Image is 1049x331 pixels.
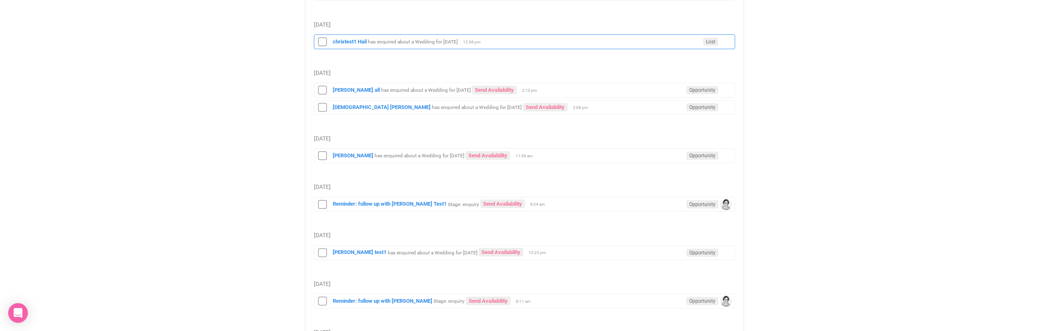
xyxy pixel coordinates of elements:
[686,249,718,257] span: Opportunity
[686,297,718,305] span: Opportunity
[314,136,735,142] h5: [DATE]
[686,200,718,209] span: Opportunity
[314,22,735,28] h5: [DATE]
[333,39,367,45] a: christest1 Hail
[388,249,477,255] small: has enquired about a Wedding for [DATE]
[472,86,517,94] a: Send Availability
[333,249,386,255] a: [PERSON_NAME] test1
[333,87,380,93] a: [PERSON_NAME] all
[333,104,431,110] a: [DEMOGRAPHIC_DATA] [PERSON_NAME]
[375,153,464,159] small: has enquired about a Wedding for [DATE]
[463,39,484,45] span: 12:58 pm
[686,86,718,94] span: Opportunity
[686,152,718,160] span: Opportunity
[314,184,735,190] h5: [DATE]
[333,298,432,304] a: Reminder: follow up with [PERSON_NAME]
[529,250,549,256] span: 10:23 pm
[465,151,510,160] a: Send Availability
[703,38,718,46] span: Lost
[333,201,447,207] a: Reminder: follow up with [PERSON_NAME] Test1
[434,298,465,304] small: Stage: enquiry
[381,87,471,93] small: has enquired about a Wedding for [DATE]
[720,295,732,307] img: open-uri20240610-2-1yvirc8
[8,303,28,323] div: Open Intercom Messenger
[448,201,479,207] small: Stage: enquiry
[479,248,523,256] a: Send Availability
[516,299,536,304] span: 8:11 am
[515,153,536,159] span: 11:58 am
[686,103,718,111] span: Opportunity
[573,105,593,111] span: 2:08 pm
[432,104,522,110] small: has enquired about a Wedding for [DATE]
[523,103,568,111] a: Send Availability
[480,200,525,208] a: Send Availability
[333,152,373,159] a: [PERSON_NAME]
[720,199,732,210] img: open-uri20240610-2-1yvirc8
[314,232,735,238] h5: [DATE]
[314,281,735,287] h5: [DATE]
[314,70,735,76] h5: [DATE]
[522,88,543,93] span: 2:13 pm
[530,202,551,207] span: 8:24 am
[368,39,458,45] small: has enquired about a Wedding for [DATE]
[466,297,511,305] a: Send Availability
